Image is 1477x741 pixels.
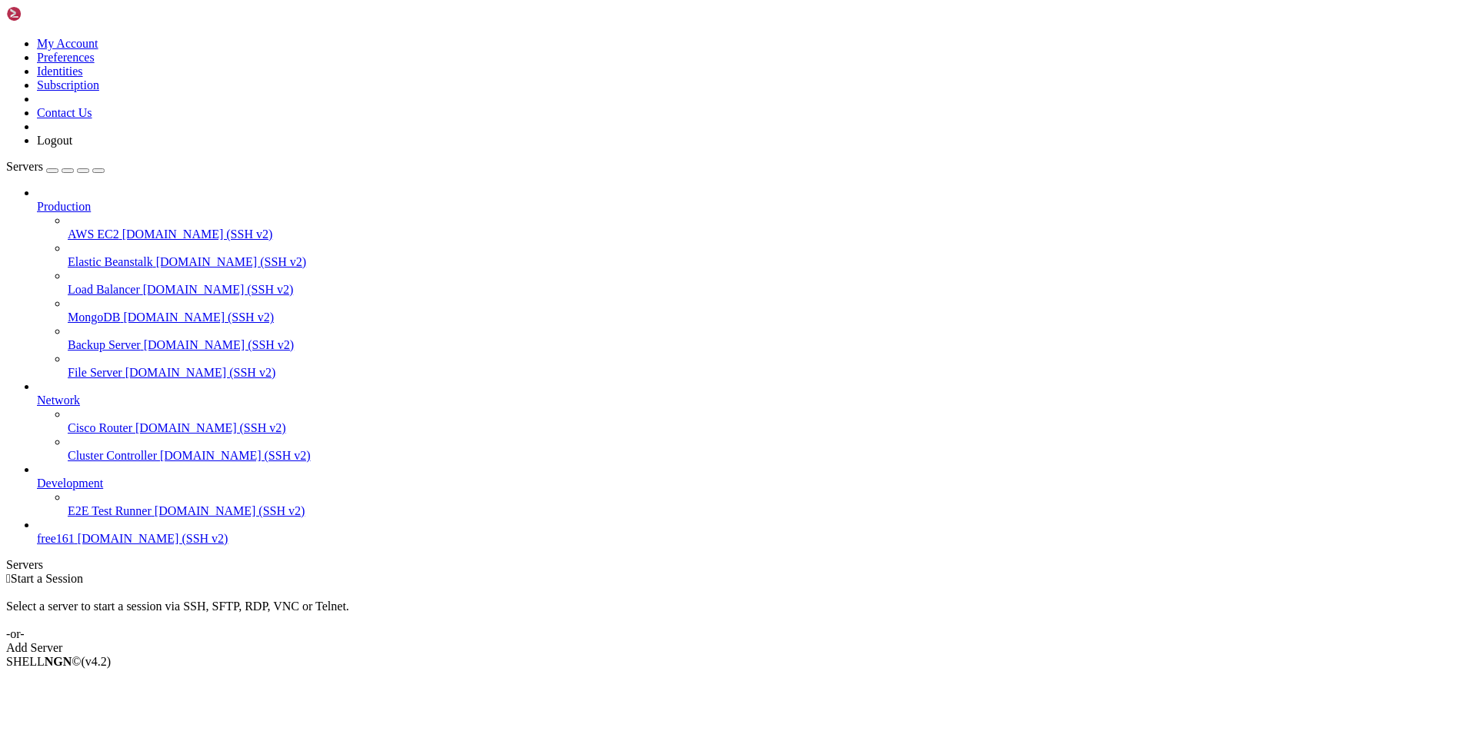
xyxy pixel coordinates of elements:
a: AWS EC2 [DOMAIN_NAME] (SSH v2) [68,228,1471,241]
span: [DOMAIN_NAME] (SSH v2) [155,504,305,517]
li: Backup Server [DOMAIN_NAME] (SSH v2) [68,324,1471,352]
a: Logout [37,134,72,147]
span: [DOMAIN_NAME] (SSH v2) [144,338,295,351]
a: Preferences [37,51,95,64]
li: Network [37,380,1471,463]
span: [DOMAIN_NAME] (SSH v2) [125,366,276,379]
span: AWS EC2 [68,228,119,241]
span: Cisco Router [68,421,132,434]
a: Contact Us [37,106,92,119]
a: Servers [6,160,105,173]
span: [DOMAIN_NAME] (SSH v2) [122,228,273,241]
span: Backup Server [68,338,141,351]
a: Backup Server [DOMAIN_NAME] (SSH v2) [68,338,1471,352]
li: Elastic Beanstalk [DOMAIN_NAME] (SSH v2) [68,241,1471,269]
span: Production [37,200,91,213]
span: Development [37,477,103,490]
div: Add Server [6,641,1471,655]
div: Select a server to start a session via SSH, SFTP, RDP, VNC or Telnet. -or- [6,586,1471,641]
a: E2E Test Runner [DOMAIN_NAME] (SSH v2) [68,504,1471,518]
a: MongoDB [DOMAIN_NAME] (SSH v2) [68,311,1471,324]
li: Cluster Controller [DOMAIN_NAME] (SSH v2) [68,435,1471,463]
li: File Server [DOMAIN_NAME] (SSH v2) [68,352,1471,380]
a: Network [37,394,1471,407]
a: Cisco Router [DOMAIN_NAME] (SSH v2) [68,421,1471,435]
li: E2E Test Runner [DOMAIN_NAME] (SSH v2) [68,490,1471,518]
span: Start a Session [11,572,83,585]
span: [DOMAIN_NAME] (SSH v2) [78,532,228,545]
a: Development [37,477,1471,490]
span: [DOMAIN_NAME] (SSH v2) [143,283,294,296]
a: Elastic Beanstalk [DOMAIN_NAME] (SSH v2) [68,255,1471,269]
span: [DOMAIN_NAME] (SSH v2) [160,449,311,462]
a: Load Balancer [DOMAIN_NAME] (SSH v2) [68,283,1471,297]
li: AWS EC2 [DOMAIN_NAME] (SSH v2) [68,214,1471,241]
li: Cisco Router [DOMAIN_NAME] (SSH v2) [68,407,1471,435]
span: [DOMAIN_NAME] (SSH v2) [123,311,274,324]
span: [DOMAIN_NAME] (SSH v2) [135,421,286,434]
a: My Account [37,37,98,50]
span: SHELL © [6,655,111,668]
b: NGN [45,655,72,668]
li: MongoDB [DOMAIN_NAME] (SSH v2) [68,297,1471,324]
a: Identities [37,65,83,78]
span: Load Balancer [68,283,140,296]
li: Load Balancer [DOMAIN_NAME] (SSH v2) [68,269,1471,297]
a: Cluster Controller [DOMAIN_NAME] (SSH v2) [68,449,1471,463]
a: free161 [DOMAIN_NAME] (SSH v2) [37,532,1471,546]
img: Shellngn [6,6,95,22]
li: free161 [DOMAIN_NAME] (SSH v2) [37,518,1471,546]
li: Production [37,186,1471,380]
span: Elastic Beanstalk [68,255,153,268]
span: free161 [37,532,75,545]
a: File Server [DOMAIN_NAME] (SSH v2) [68,366,1471,380]
span: Cluster Controller [68,449,157,462]
span: File Server [68,366,122,379]
span: MongoDB [68,311,120,324]
li: Development [37,463,1471,518]
a: Subscription [37,78,99,91]
span: E2E Test Runner [68,504,152,517]
a: Production [37,200,1471,214]
span: Servers [6,160,43,173]
span: Network [37,394,80,407]
span: [DOMAIN_NAME] (SSH v2) [156,255,307,268]
div: Servers [6,558,1471,572]
span: 4.2.0 [82,655,112,668]
span:  [6,572,11,585]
